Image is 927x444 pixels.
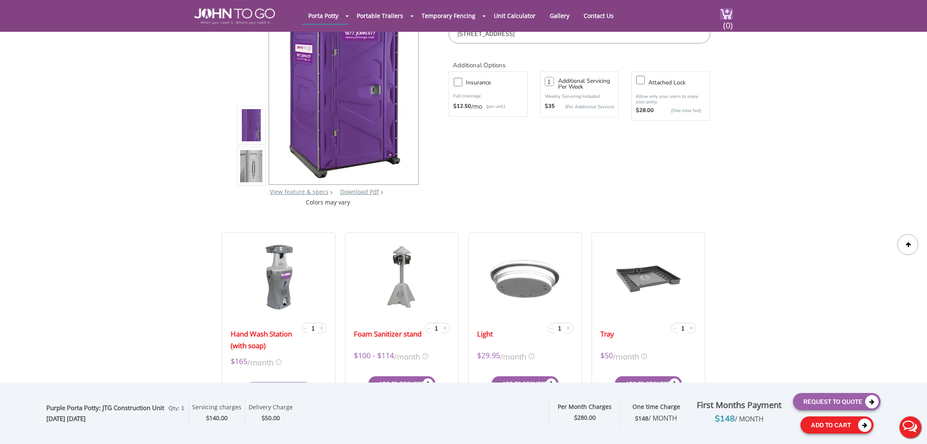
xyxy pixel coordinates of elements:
a: Contact Us [577,8,620,24]
img: 17 [615,243,682,310]
p: Weekly Servicing Included [545,93,614,100]
span: /month [247,356,274,368]
strong: $28.00 [636,107,654,115]
div: Colors may vary [237,198,419,207]
img: Product [240,29,263,226]
a: Download Pdf [340,188,379,196]
span: 50.00 [265,414,280,422]
a: Portable Trailers [350,8,409,24]
span: 280.00 [577,413,596,421]
span: 148 [638,414,677,422]
strong: One time Charge [632,403,680,411]
img: icon [528,353,534,359]
span: $29.95 [477,350,500,362]
span: Qty: 1 [168,404,184,412]
div: $ [192,413,241,423]
a: Light [477,328,493,340]
input: Delivery Address [449,24,710,43]
a: Unit Calculator [488,8,542,24]
img: icon [276,359,282,365]
span: + [320,323,324,333]
span: + [566,323,570,333]
p: Full coverage [453,92,523,100]
p: Allow only your users to enjoy your potty. [636,94,705,105]
p: {One time fee} [658,107,701,115]
strong: $ [635,415,677,423]
span: 140.00 [209,414,228,422]
p: (Per Additional Service) [555,104,614,110]
button: Add to request [492,376,559,391]
span: /month [394,350,420,362]
strong: $35 [545,102,555,111]
span: /month [613,350,639,362]
span: + [689,323,693,333]
span: / MONTH [735,414,764,424]
img: icon [422,353,428,359]
span: $165 [231,356,247,368]
span: - [304,323,307,333]
img: Product [240,70,263,267]
button: Request To Quote [793,393,881,410]
span: (0) [723,13,733,31]
img: chevron.png [381,191,383,194]
div: Servicing charges [192,403,241,413]
strong: $ [574,414,596,422]
span: - [551,323,553,333]
div: Delivery Charge [249,403,293,413]
a: Foam Sanitizer stand [354,328,422,340]
img: JOHN to go [194,8,275,24]
h3: Attached lock [648,77,714,88]
button: Add to request [368,376,435,391]
div: /mo [453,102,523,111]
a: Temporary Fencing [415,8,482,24]
h2: Additional Options [449,52,710,70]
span: - [427,323,430,333]
button: Add To Cart [800,416,874,434]
span: /month [500,350,526,362]
img: icon [641,353,647,359]
div: First Months Payment [691,398,787,412]
button: Add to request [615,376,682,391]
img: 17 [383,243,421,310]
input: 0 [545,77,554,86]
a: View feature & specs [270,188,328,196]
span: / MONTH [648,413,677,423]
span: $100 - $114 [354,350,394,362]
img: 17 [257,243,301,310]
strong: $12.50 [453,102,471,111]
img: cart a [720,8,733,20]
span: + [443,323,447,333]
span: $50 [600,350,613,362]
a: Porta Potty [302,8,345,24]
div: $148 [691,412,787,426]
img: 17 [477,243,573,310]
h3: Insurance [466,77,531,88]
div: $ [249,413,293,423]
a: Hand Wash Station (with soap) [231,328,300,352]
p: (per unit) [482,102,505,111]
span: - [674,323,676,333]
a: Gallery [544,8,576,24]
a: Tray [600,328,614,340]
h3: Additional Servicing Per Week [558,78,614,90]
strong: Per Month Charges [558,403,612,411]
button: Live Chat [894,411,927,444]
img: right arrow icon [330,191,333,194]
